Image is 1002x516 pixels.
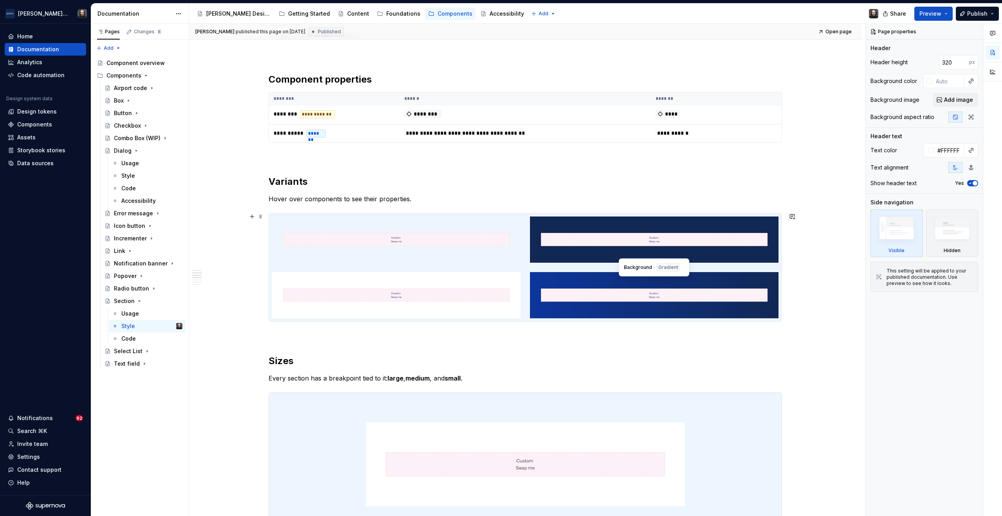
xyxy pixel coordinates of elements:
[101,94,186,107] a: Box
[17,71,65,79] div: Code automation
[114,260,168,267] div: Notification banner
[870,209,923,257] div: Visible
[870,164,908,171] div: Text alignment
[944,96,973,104] span: Add image
[101,245,186,257] a: Link
[101,107,186,119] a: Button
[17,32,33,40] div: Home
[17,121,52,128] div: Components
[109,170,186,182] a: Style
[956,7,999,21] button: Publish
[114,360,140,368] div: Text field
[870,113,934,121] div: Background aspect ratio
[101,144,186,157] a: Dialog
[288,10,330,18] div: Getting Started
[944,247,961,254] div: Hidden
[870,179,917,187] div: Show header text
[5,9,15,18] img: f0306bc8-3074-41fb-b11c-7d2e8671d5eb.png
[5,30,86,43] a: Home
[529,8,558,19] button: Add
[121,184,136,192] div: Code
[5,464,86,476] button: Contact support
[109,182,186,195] a: Code
[269,194,782,204] p: Hover over components to see their properties.
[17,159,54,167] div: Data sources
[17,134,36,141] div: Assets
[236,29,305,35] div: published this page on [DATE]
[114,347,142,355] div: Select List
[94,43,123,54] button: Add
[18,10,68,18] div: [PERSON_NAME] Airlines
[97,10,171,18] div: Documentation
[26,502,65,510] svg: Supernova Logo
[926,209,979,257] div: Hidden
[17,45,59,53] div: Documentation
[825,29,852,35] span: Open page
[109,195,186,207] a: Accessibility
[624,264,652,271] span: Background
[425,7,476,20] a: Components
[76,415,83,421] span: 92
[269,73,782,86] h2: Component properties
[106,72,141,79] div: Components
[114,97,124,105] div: Box
[17,479,30,487] div: Help
[5,118,86,131] a: Components
[121,310,139,318] div: Usage
[114,109,132,117] div: Button
[134,29,162,35] div: Changes
[969,59,975,65] p: px
[816,26,855,37] a: Open page
[94,57,186,69] a: Component overview
[121,335,136,343] div: Code
[101,345,186,357] a: Select List
[967,10,988,18] span: Publish
[114,147,132,155] div: Dialog
[101,282,186,295] a: Radio button
[888,247,905,254] div: Visible
[869,9,878,18] img: Teunis Vorsteveld
[269,373,782,383] p: Every section has a breakpoint tied to it: , , and .
[17,414,53,422] div: Notifications
[109,320,186,332] a: StyleTeunis Vorsteveld
[933,93,978,107] button: Add image
[101,119,186,132] a: Checkbox
[101,295,186,307] a: Section
[5,69,86,81] a: Code automation
[955,180,964,186] label: Yes
[5,56,86,69] a: Analytics
[114,272,137,280] div: Popover
[890,10,906,18] span: Share
[438,10,472,18] div: Components
[176,323,182,329] img: Teunis Vorsteveld
[269,355,782,367] h2: Sizes
[658,264,678,271] span: Gradient
[121,172,135,180] div: Style
[17,453,40,461] div: Settings
[109,157,186,170] a: Usage
[101,270,186,282] a: Popover
[347,10,369,18] div: Content
[870,198,914,206] div: Side navigation
[5,412,86,424] button: Notifications92
[490,10,524,18] div: Accessibility
[919,10,941,18] span: Preview
[5,43,86,56] a: Documentation
[539,11,548,17] span: Add
[5,451,86,463] a: Settings
[5,105,86,118] a: Design tokens
[109,332,186,345] a: Code
[206,10,271,18] div: [PERSON_NAME] Design
[101,357,186,370] a: Text field
[101,220,186,232] a: Icon button
[77,9,87,18] img: Teunis Vorsteveld
[5,157,86,170] a: Data sources
[121,159,139,167] div: Usage
[5,438,86,450] a: Invite team
[114,297,135,305] div: Section
[405,374,430,382] strong: medium
[6,96,52,102] div: Design system data
[121,322,135,330] div: Style
[106,59,165,67] div: Component overview
[101,257,186,270] a: Notification banner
